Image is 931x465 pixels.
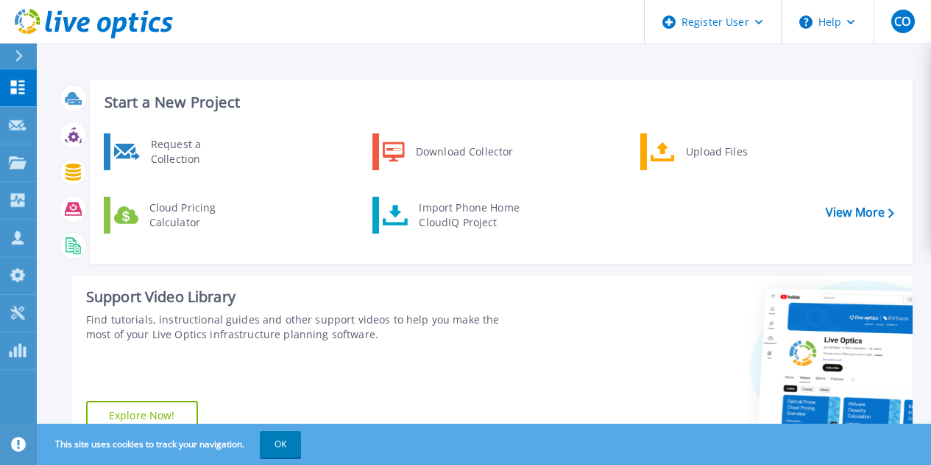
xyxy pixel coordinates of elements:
a: Request a Collection [104,133,255,170]
a: Explore Now! [86,401,198,430]
div: Support Video Library [86,287,523,307]
div: Download Collector [408,137,520,167]
a: Download Collector [372,133,523,170]
div: Cloud Pricing Calculator [142,200,251,230]
a: View More [826,206,894,220]
div: Find tutorials, instructional guides and other support videos to help you make the most of your L... [86,312,523,342]
div: Upload Files [679,137,787,167]
div: Request a Collection [144,137,251,167]
h3: Start a New Project [105,94,893,111]
a: Cloud Pricing Calculator [104,197,255,234]
span: This site uses cookies to track your navigation. [40,431,301,458]
button: OK [260,431,301,458]
span: CO [894,15,910,27]
div: Import Phone Home CloudIQ Project [411,200,526,230]
a: Upload Files [640,133,791,170]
